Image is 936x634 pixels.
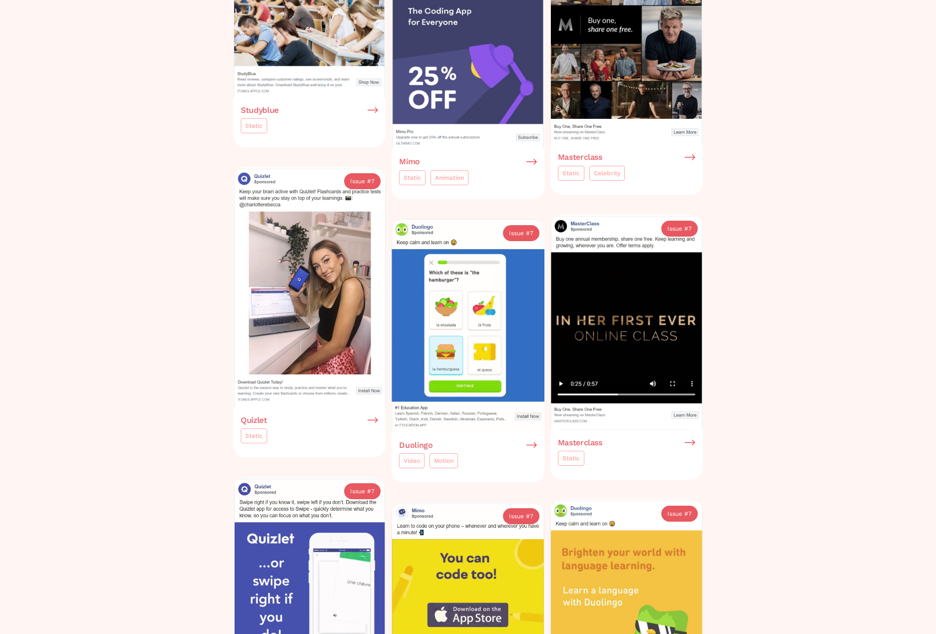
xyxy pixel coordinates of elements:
[558,438,602,447] h3: Masterclass
[558,153,602,162] h3: Masterclass
[589,166,625,181] a: Celebrity
[404,456,420,466] div: Video
[399,453,425,468] a: Video
[241,416,378,425] a: Quizlet
[399,157,536,166] a: Mimo
[435,173,464,183] div: Animation
[661,506,698,522] a: Issue #7
[558,438,695,447] a: Masterclass
[245,431,263,441] div: Static
[344,173,381,189] a: Issue #7
[371,176,375,186] div: 7
[434,456,454,466] div: Motion
[661,221,698,237] a: Issue #7
[404,173,421,183] div: Static
[509,511,530,521] div: Issue #
[241,118,267,133] a: Static
[241,106,279,115] h3: Studyblue
[399,157,420,166] h3: Mimo
[241,428,267,443] a: Static
[558,451,584,466] a: Static
[241,106,378,115] a: Studyblue
[558,166,584,181] a: Static
[350,176,371,186] div: Issue #
[350,486,371,496] div: Issue #
[530,511,533,521] div: 7
[509,228,530,238] div: Issue #
[241,416,267,425] h3: Quizlet
[344,483,381,499] a: Issue #7
[667,509,688,519] div: Issue #
[431,170,468,185] a: Animation
[667,224,688,234] div: Issue #
[562,168,580,178] div: Static
[562,453,580,463] div: Static
[594,168,620,178] div: Celebrity
[399,441,433,450] h3: Duolingo
[371,486,375,496] div: 7
[688,224,692,234] div: 7
[530,228,533,238] div: 7
[430,453,458,468] a: Motion
[558,153,695,162] a: Masterclass
[503,225,539,241] a: Issue #7
[245,121,263,131] div: Static
[503,508,539,524] a: Issue #7
[688,509,692,519] div: 7
[399,170,426,185] a: Static
[399,441,536,450] a: Duolingo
